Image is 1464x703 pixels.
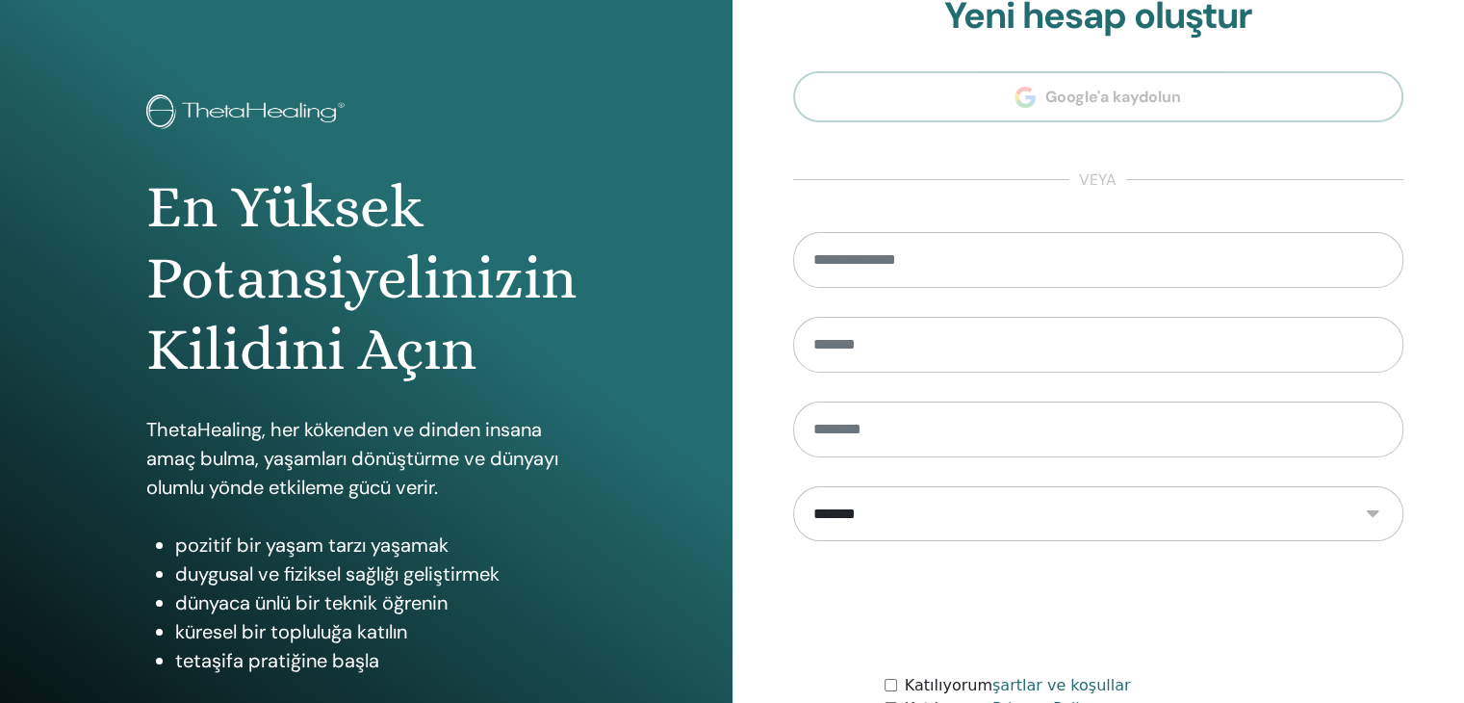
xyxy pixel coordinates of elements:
p: ThetaHealing, her kökenden ve dinden insana amaç bulma, yaşamları dönüştürme ve dünyayı olumlu yö... [146,415,586,502]
li: dünyaca ünlü bir teknik öğrenin [175,588,586,617]
span: veya [1069,169,1126,192]
li: tetaşifa pratiğine başla [175,646,586,675]
iframe: reCAPTCHA [952,570,1245,645]
li: duygusal ve fiziksel sağlığı geliştirmek [175,560,586,588]
li: küresel bir topluluğa katılın [175,617,586,646]
a: şartlar ve koşullar [992,676,1131,694]
li: pozitif bir yaşam tarzı yaşamak [175,531,586,560]
label: Katılıyorum [905,674,1131,697]
h1: En Yüksek Potansiyelinizin Kilidini Açın [146,171,586,386]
